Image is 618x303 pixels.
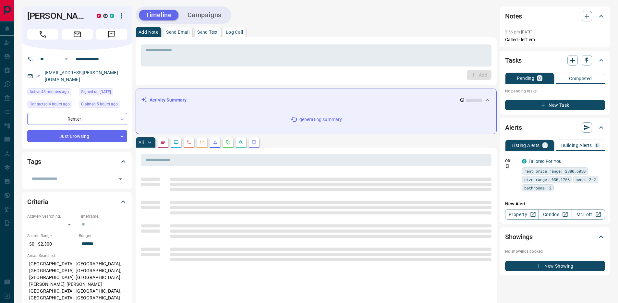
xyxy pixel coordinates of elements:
[505,100,605,110] button: New Task
[161,140,166,145] svg: Notes
[150,97,187,103] p: Activity Summary
[561,143,592,148] p: Building Alerts
[505,120,605,135] div: Alerts
[505,158,518,164] p: Off
[505,122,522,133] h2: Alerts
[512,143,540,148] p: Listing Alerts
[27,130,127,142] div: Just Browsing
[27,213,76,219] p: Actively Searching:
[174,140,179,145] svg: Lead Browsing Activity
[197,30,218,34] p: Send Text
[524,185,551,191] span: bathrooms: 2
[505,248,605,254] p: No showings booked
[81,101,118,107] span: Claimed 5 hours ago
[251,140,257,145] svg: Agent Actions
[505,164,510,168] svg: Push Notification Only
[505,200,605,207] p: New Alert:
[139,30,158,34] p: Add Note
[27,113,127,125] div: Renter
[538,209,572,220] a: Condos
[505,209,539,220] a: Property
[116,175,125,184] button: Open
[538,76,541,80] p: 0
[110,14,114,18] div: condos.ca
[79,213,127,219] p: Timeframe:
[27,197,48,207] h2: Criteria
[299,116,342,123] p: generating summary
[505,30,533,34] p: 2:56 pm [DATE]
[524,168,586,174] span: rent price range: 2880,6050
[505,86,605,96] p: No pending tasks
[62,29,93,40] span: Email
[96,29,127,40] span: Message
[27,233,76,239] p: Search Range:
[27,253,127,259] p: Areas Searched:
[528,159,562,164] a: Tailored For You
[139,10,178,20] button: Timeline
[200,140,205,145] svg: Emails
[141,94,491,106] div: Activity Summary
[596,143,599,148] p: 0
[27,156,41,167] h2: Tags
[212,140,218,145] svg: Listing Alerts
[505,55,522,66] h2: Tasks
[544,143,546,148] p: 1
[505,36,605,43] p: Called - left vm
[181,10,228,20] button: Campaigns
[30,89,69,95] span: Active 48 minutes ago
[166,30,189,34] p: Send Email
[226,30,243,34] p: Log Call
[524,176,570,183] span: size range: 630,1758
[27,239,76,249] p: $0 - $2,300
[27,29,58,40] span: Call
[103,14,108,18] div: mrloft.ca
[30,101,70,107] span: Contacted 4 hours ago
[505,53,605,68] div: Tasks
[576,176,596,183] span: beds: 2-2
[27,101,76,110] div: Fri Sep 12 2025
[505,232,533,242] h2: Showings
[45,70,118,82] a: [EMAIL_ADDRESS][PERSON_NAME][DOMAIN_NAME]
[27,11,87,21] h1: [PERSON_NAME]
[79,233,127,239] p: Budget:
[572,209,605,220] a: Mr.Loft
[27,88,76,97] div: Fri Sep 12 2025
[569,76,592,81] p: Completed
[505,8,605,24] div: Notes
[522,159,527,164] div: condos.ca
[238,140,244,145] svg: Opportunities
[27,154,127,169] div: Tags
[81,89,111,95] span: Signed up [DATE]
[517,76,534,80] p: Pending
[139,140,144,145] p: All
[97,14,101,18] div: property.ca
[187,140,192,145] svg: Calls
[79,101,127,110] div: Fri Sep 12 2025
[79,88,127,97] div: Tue Apr 17 2018
[505,229,605,245] div: Showings
[505,11,522,21] h2: Notes
[505,261,605,271] button: New Showing
[27,194,127,210] div: Criteria
[62,55,70,63] button: Open
[225,140,231,145] svg: Requests
[36,74,40,79] svg: Email Verified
